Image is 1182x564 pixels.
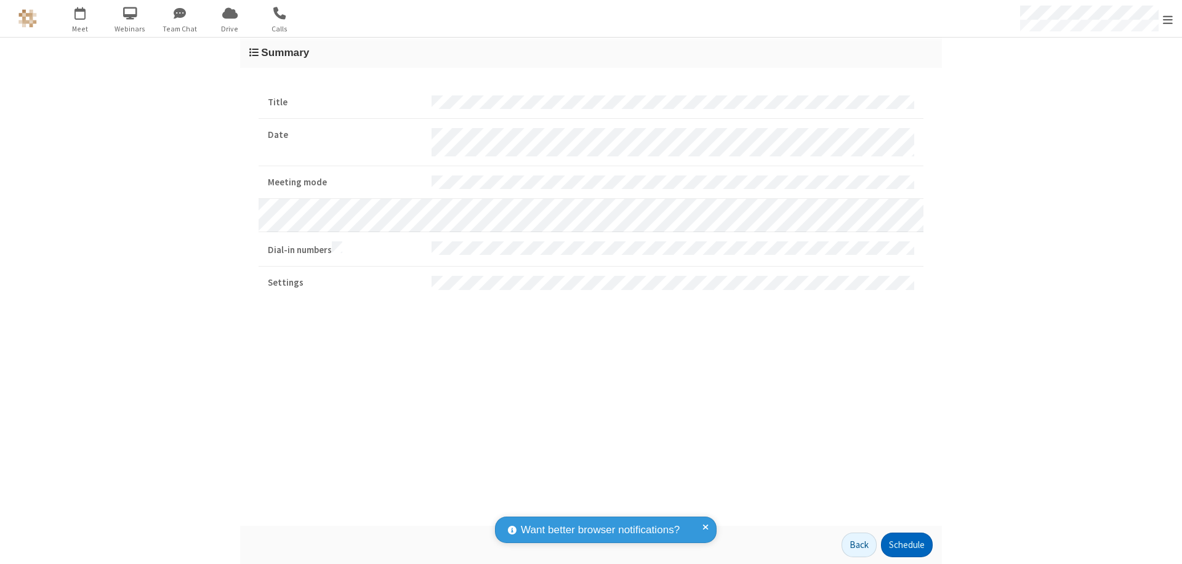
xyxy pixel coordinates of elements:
span: Webinars [107,23,153,34]
button: Back [842,533,877,557]
img: QA Selenium DO NOT DELETE OR CHANGE [18,9,37,28]
strong: Dial-in numbers [268,241,422,257]
iframe: Chat [1151,532,1173,555]
strong: Settings [268,276,422,290]
span: Drive [207,23,253,34]
strong: Meeting mode [268,175,422,190]
span: Calls [257,23,303,34]
span: Team Chat [157,23,203,34]
span: Want better browser notifications? [521,522,680,538]
span: Meet [57,23,103,34]
strong: Title [268,95,422,110]
strong: Date [268,128,422,142]
button: Schedule [881,533,933,557]
span: Summary [261,46,309,58]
